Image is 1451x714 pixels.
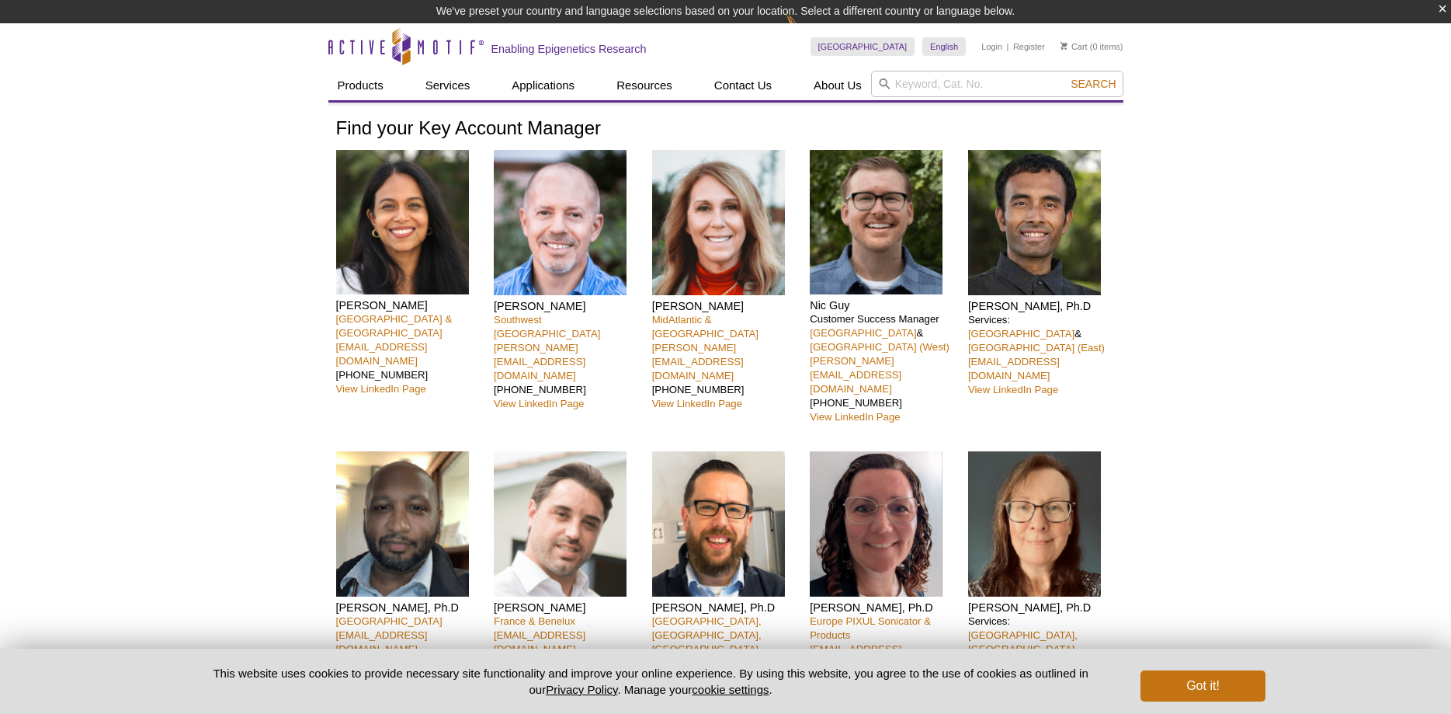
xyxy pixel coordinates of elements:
a: [GEOGRAPHIC_DATA] [811,37,915,56]
h4: [PERSON_NAME], Ph.D [968,601,1115,615]
p: [PHONE_NUMBER] [652,313,799,411]
a: [EMAIL_ADDRESS][DOMAIN_NAME] [336,629,428,655]
a: [PERSON_NAME][EMAIL_ADDRESS][DOMAIN_NAME] [810,355,901,395]
span: Search [1071,78,1116,90]
li: (0 items) [1060,37,1123,56]
a: France & Benelux [494,615,575,627]
a: [EMAIL_ADDRESS][DOMAIN_NAME] [336,341,428,367]
a: [GEOGRAPHIC_DATA] [810,327,916,339]
h4: Nic Guy [810,298,956,312]
h4: [PERSON_NAME] [494,299,640,313]
a: English [922,37,966,56]
a: View LinkedIn Page [652,398,742,409]
a: About Us [804,71,871,100]
a: Contact Us [705,71,781,100]
h4: [PERSON_NAME] [652,299,799,313]
button: cookie settings [692,683,769,696]
a: Resources [607,71,682,100]
a: [GEOGRAPHIC_DATA] (West) [810,341,949,353]
img: Michelle Wragg headshot [968,451,1101,597]
a: [EMAIL_ADDRESS][DOMAIN_NAME] [494,629,585,655]
p: [PHONE_NUMBER] [494,313,640,411]
img: Anne-Sophie Ay-Berthomieu headshot [810,451,942,597]
p: Services: & [968,313,1115,397]
img: Seth Rubin headshot [494,150,627,295]
p: This website uses cookies to provide necessary site functionality and improve your online experie... [186,665,1116,698]
p: Customer Success Manager & [PHONE_NUMBER] [810,312,956,424]
button: Search [1066,77,1120,91]
a: Southwest [GEOGRAPHIC_DATA] [494,314,600,340]
input: Keyword, Cat. No. [871,71,1123,97]
p: [PHONE_NUMBER] [336,615,483,684]
p: [PHONE_NUMBER] [336,312,483,396]
li: | [1007,37,1009,56]
a: Login [981,41,1002,52]
a: MidAtlantic & [GEOGRAPHIC_DATA] [652,314,758,340]
img: Your Cart [1060,42,1067,50]
a: [GEOGRAPHIC_DATA], [GEOGRAPHIC_DATA], [GEOGRAPHIC_DATA], [GEOGRAPHIC_DATA]Services: [GEOGRAPHIC_D... [652,615,762,711]
h4: [PERSON_NAME], Ph.D [968,299,1115,313]
a: [GEOGRAPHIC_DATA] & [GEOGRAPHIC_DATA] [336,313,453,339]
img: Nic Guy headshot [810,150,942,295]
a: [EMAIL_ADDRESS][DOMAIN_NAME] [810,643,901,669]
a: Europe PIXUL Sonicator & Products [810,615,931,641]
h2: Enabling Epigenetics Research [491,42,647,56]
a: [PERSON_NAME][EMAIL_ADDRESS][DOMAIN_NAME] [652,342,744,381]
a: [GEOGRAPHIC_DATA] [336,615,443,627]
a: [GEOGRAPHIC_DATA] [968,328,1074,340]
h4: [PERSON_NAME] [494,601,640,615]
a: View LinkedIn Page [336,383,426,395]
a: [GEOGRAPHIC_DATA], [GEOGRAPHIC_DATA], [GEOGRAPHIC_DATA] [968,629,1078,669]
a: View LinkedIn Page [968,384,1058,395]
button: Got it! [1140,670,1265,702]
h4: [PERSON_NAME], Ph.D [652,601,799,615]
img: Rwik Sen headshot [968,150,1101,295]
a: Applications [502,71,584,100]
a: View LinkedIn Page [810,411,900,423]
h4: [PERSON_NAME], Ph.D [336,601,483,615]
img: Nivanka Paranavitana headshot [336,150,469,295]
h1: Find your Key Account Manager [336,118,1116,141]
img: Kevin Celestrin headshot [336,451,469,597]
img: Matthias Spiller-Becker headshot [652,451,785,597]
img: Clément Proux headshot [494,451,627,597]
a: Privacy Policy [546,683,617,696]
a: [EMAIL_ADDRESS][DOMAIN_NAME] [968,356,1060,381]
p: [PHONE_NUMBER] 85 [494,615,640,684]
h4: [PERSON_NAME] [336,298,483,312]
img: Patrisha Femia headshot [652,150,785,295]
h4: [PERSON_NAME], Ph.D [810,601,956,615]
a: Cart [1060,41,1088,52]
a: Register [1013,41,1045,52]
a: Products [328,71,393,100]
a: Services [416,71,480,100]
a: [GEOGRAPHIC_DATA] (East) [968,342,1105,354]
a: [PERSON_NAME][EMAIL_ADDRESS][DOMAIN_NAME] [494,342,585,381]
a: View LinkedIn Page [494,398,584,409]
img: Change Here [786,12,827,48]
